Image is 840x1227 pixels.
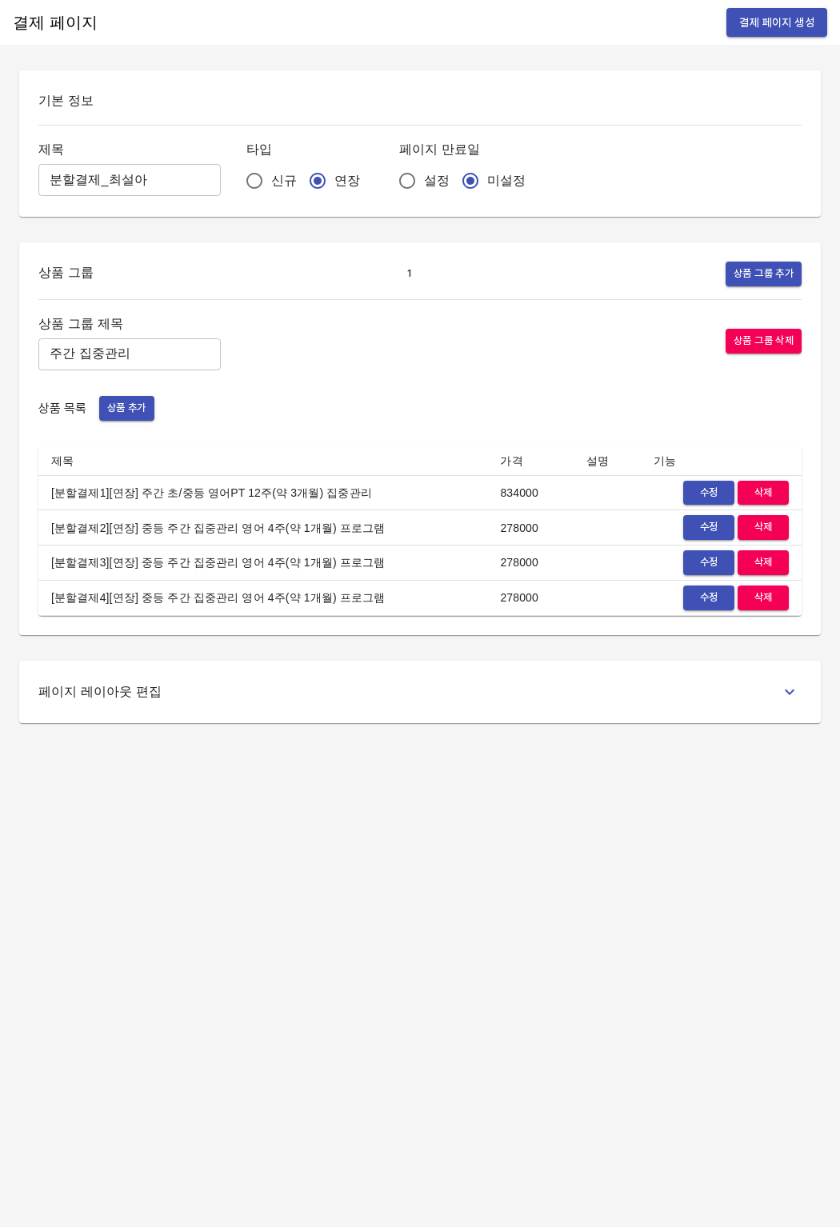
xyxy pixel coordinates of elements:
h6: 타입 [246,138,374,161]
button: 상품 추가 [99,396,154,421]
span: 수정 [691,484,726,502]
h6: 페이지 만료일 [399,138,539,161]
td: 278000 [487,546,574,581]
h6: 페이지 레이아웃 편집 [38,681,162,703]
span: 상품 그룹 추가 [734,265,794,283]
h6: 기본 정보 [38,90,802,112]
button: 삭제 [738,481,789,506]
span: 수정 [691,554,726,572]
span: 1 [398,265,422,283]
button: 수정 [683,515,734,540]
span: 상품 목록 [38,401,86,416]
td: [분할결제3][연장] 중등 주간 집중관리 영어 4주(약 1개월) 프로그램 [38,546,487,581]
button: 수정 [683,586,734,610]
h6: 제목 [38,138,221,161]
span: 삭제 [746,484,781,502]
span: 삭제 [746,518,781,537]
span: 결제 페이지 생성 [739,13,814,33]
span: 연장 [334,171,360,190]
span: 수정 [691,589,726,607]
button: toggle-layout [778,680,802,704]
h6: 상품 그룹 제목 [38,313,221,335]
button: 수정 [683,550,734,575]
button: 수정 [683,481,734,506]
button: 상품 그룹 추가 [726,262,802,286]
td: [분할결제1][연장] 주간 초/중등 영어PT 12주(약 3개월) 집중관리 [38,475,487,510]
td: 278000 [487,580,574,615]
button: 삭제 [738,550,789,575]
button: 삭제 [738,515,789,540]
span: 수정 [691,518,726,537]
td: [분할결제4][연장] 중등 주간 집중관리 영어 4주(약 1개월) 프로그램 [38,580,487,615]
h6: 결제 페이지 [13,10,98,35]
th: 가격 [487,446,574,476]
button: 상품 그룹 삭제 [726,329,802,354]
span: 미설정 [487,171,526,190]
th: 기능 [641,446,802,476]
button: 삭제 [738,586,789,610]
span: 삭제 [746,554,781,572]
button: 1 [394,262,426,286]
button: 결제 페이지 생성 [726,8,827,38]
th: 제목 [38,446,487,476]
h6: 상품 그룹 [38,262,94,286]
span: 삭제 [746,589,781,607]
div: 페이지 레이아웃 편집toggle-layout [38,680,802,704]
td: [분할결제2][연장] 중등 주간 집중관리 영어 4주(약 1개월) 프로그램 [38,510,487,546]
th: 설명 [574,446,641,476]
span: 상품 그룹 삭제 [734,332,794,350]
span: 상품 추가 [107,399,146,418]
span: 신규 [271,171,297,190]
td: 278000 [487,510,574,546]
td: 834000 [487,475,574,510]
span: 설정 [424,171,450,190]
